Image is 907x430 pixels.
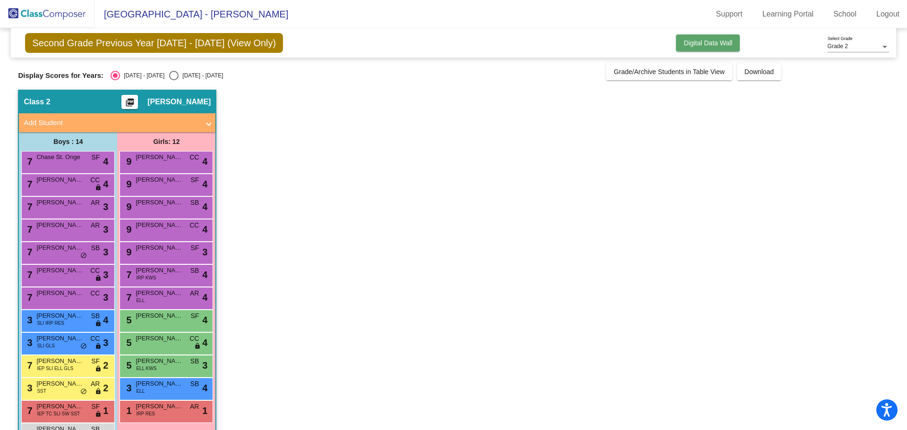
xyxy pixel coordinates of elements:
[91,198,100,208] span: AR
[136,365,156,372] span: ELL KWS
[36,220,84,230] span: [PERSON_NAME]
[124,270,131,280] span: 7
[136,297,145,304] span: ELL
[95,320,102,328] span: lock
[111,71,223,80] mat-radio-group: Select an option
[36,356,84,366] span: [PERSON_NAME]
[36,379,84,388] span: [PERSON_NAME]
[37,388,46,395] span: SST
[36,311,84,320] span: [PERSON_NAME]
[37,410,80,417] span: IEP TC SLI SW SST
[136,402,183,411] span: [PERSON_NAME]
[136,274,156,281] span: IRP KWS
[124,202,131,212] span: 9
[606,63,732,80] button: Grade/Archive Students in Table View
[136,388,145,395] span: ELL
[36,288,84,298] span: [PERSON_NAME]
[103,268,108,282] span: 3
[80,388,87,396] span: do_not_disturb_alt
[36,175,84,185] span: [PERSON_NAME]
[190,402,199,412] span: AR
[826,7,864,22] a: School
[136,356,183,366] span: [PERSON_NAME]
[136,266,183,275] span: [PERSON_NAME]
[191,311,199,321] span: SF
[189,220,199,230] span: CC
[95,411,102,418] span: lock
[202,290,207,304] span: 4
[103,154,108,169] span: 4
[80,343,87,350] span: do_not_disturb_alt
[103,290,108,304] span: 3
[25,156,32,167] span: 7
[24,97,50,107] span: Class 2
[136,243,183,253] span: [PERSON_NAME]
[95,388,102,396] span: lock
[136,175,183,185] span: [PERSON_NAME]
[194,343,201,350] span: lock
[191,175,199,185] span: SF
[124,315,131,325] span: 5
[25,270,32,280] span: 7
[202,313,207,327] span: 4
[202,200,207,214] span: 4
[91,243,100,253] span: SB
[90,334,100,344] span: CC
[25,315,32,325] span: 3
[18,71,103,80] span: Display Scores for Years:
[120,71,164,80] div: [DATE] - [DATE]
[24,118,199,128] mat-panel-title: Add Student
[124,292,131,303] span: 7
[136,311,183,320] span: [PERSON_NAME]
[90,266,100,276] span: CC
[124,179,131,189] span: 9
[36,243,84,253] span: [PERSON_NAME]
[869,7,907,22] a: Logout
[103,200,108,214] span: 3
[202,336,207,350] span: 4
[95,275,102,282] span: lock
[25,202,32,212] span: 7
[189,334,199,344] span: CC
[36,152,84,162] span: Chase St. Onge
[103,381,108,395] span: 2
[202,404,207,418] span: 1
[147,97,211,107] span: [PERSON_NAME]
[755,7,821,22] a: Learning Portal
[19,113,215,132] mat-expansion-panel-header: Add Student
[36,334,84,343] span: [PERSON_NAME]
[191,243,199,253] span: SF
[36,402,84,411] span: [PERSON_NAME]
[179,71,223,80] div: [DATE] - [DATE]
[25,179,32,189] span: 7
[36,198,84,207] span: [PERSON_NAME]
[709,7,750,22] a: Support
[19,132,117,151] div: Boys : 14
[190,379,199,389] span: SB
[95,343,102,350] span: lock
[103,222,108,236] span: 3
[25,337,32,348] span: 3
[136,379,183,388] span: [PERSON_NAME]
[124,247,131,257] span: 9
[202,358,207,372] span: 3
[190,356,199,366] span: SB
[189,152,199,162] span: CC
[124,156,131,167] span: 9
[190,266,199,276] span: SB
[103,245,108,259] span: 3
[190,198,199,208] span: SB
[91,311,100,321] span: SB
[124,383,131,393] span: 3
[202,177,207,191] span: 4
[676,34,740,51] button: Digital Data Wall
[828,43,848,50] span: Grade 2
[90,175,100,185] span: CC
[95,184,102,192] span: lock
[202,222,207,236] span: 4
[25,247,32,257] span: 7
[202,154,207,169] span: 4
[103,404,108,418] span: 1
[92,356,100,366] span: SF
[136,198,183,207] span: [PERSON_NAME]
